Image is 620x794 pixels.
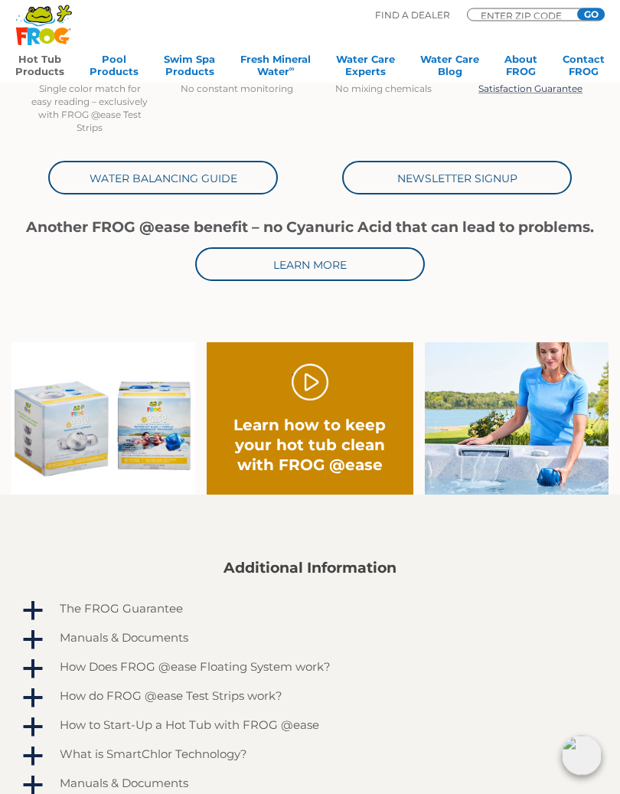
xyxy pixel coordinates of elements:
[20,715,600,740] a: a How to Start-Up a Hot Tub with FROG @ease
[336,53,395,83] a: Water CareExperts
[20,599,600,623] a: a The FROG Guarantee
[164,53,215,83] a: Swim SpaProducts
[20,560,600,577] h2: Additional Information
[11,343,195,495] img: Ease Packaging
[60,719,319,732] h4: How to Start-Up a Hot Tub with FROG @ease
[60,777,188,790] h4: Manuals & Documents
[60,603,183,616] h4: The FROG Guarantee
[60,748,247,761] h4: What is SmartChlor Technology?
[325,83,442,96] p: No mixing chemicals
[479,11,571,19] input: Zip Code Form
[227,416,393,475] h2: Learn how to keep your hot tub clean with FROG @ease
[20,744,600,769] a: a What is SmartChlor Technology?
[289,64,295,73] sup: ∞
[21,600,44,623] span: a
[562,736,602,776] img: openIcon
[20,657,600,681] a: a How Does FROG @ease Floating System work?
[21,629,44,652] span: a
[178,83,295,96] p: No constant monitoring
[48,162,278,195] a: Water Balancing Guide
[478,83,582,95] a: Satisfaction Guarantee
[20,628,600,652] a: a Manuals & Documents
[342,162,572,195] a: Newsletter Signup
[563,53,605,83] a: ContactFROG
[21,717,44,740] span: a
[504,53,537,83] a: AboutFROG
[21,746,44,769] span: a
[20,686,600,711] a: a How do FROG @ease Test Strips work?
[15,53,64,83] a: Hot TubProducts
[60,661,331,674] h4: How Does FROG @ease Floating System work?
[425,343,609,495] img: fpo-flippin-frog-2
[60,690,282,703] h4: How do FROG @ease Test Strips work?
[60,632,188,645] h4: Manuals & Documents
[21,688,44,711] span: a
[240,53,311,83] a: Fresh MineralWater∞
[420,53,479,83] a: Water CareBlog
[90,53,139,83] a: PoolProducts
[195,248,425,282] a: Learn More
[16,220,604,237] h1: Another FROG @ease benefit – no Cyanuric Acid that can lead to problems.
[375,8,450,22] p: Find A Dealer
[31,83,148,135] p: Single color match for easy reading – exclusively with FROG @ease Test Strips
[21,658,44,681] span: a
[577,8,605,21] input: GO
[292,364,328,401] a: Play Video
